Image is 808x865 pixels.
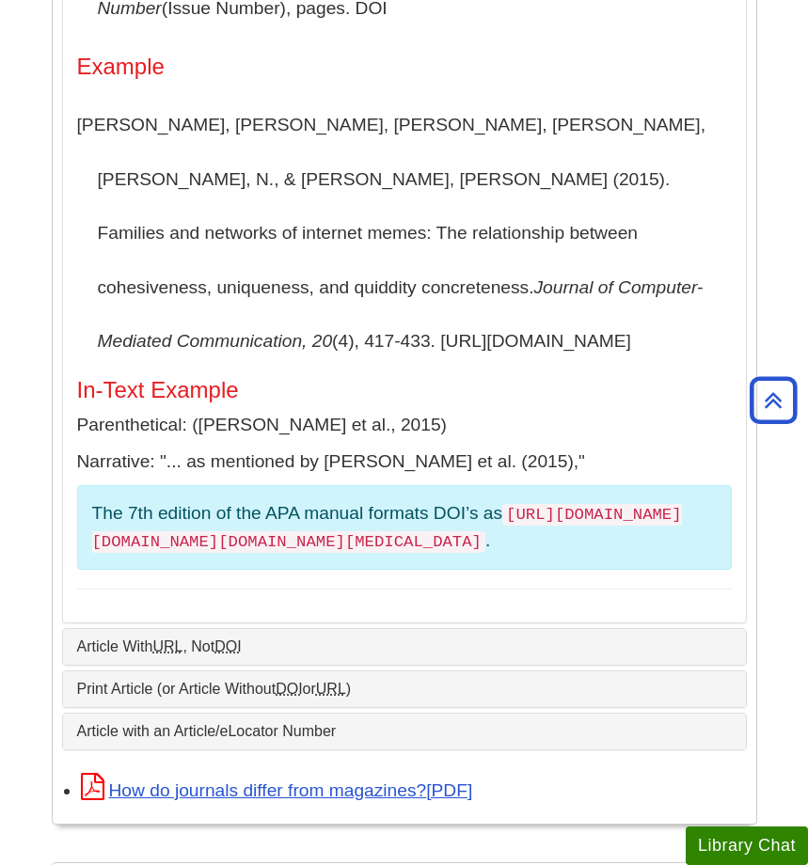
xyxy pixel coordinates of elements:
a: Print Article (or Article WithoutDOIorURL) [77,681,732,698]
abbr: Uniform Resource Locator. This is the web/URL address found in the address bar of a webpage. [152,638,182,654]
a: Back to Top [743,387,803,413]
abbr: Digital Object Identifier. This is the string of numbers associated with a particular article. No... [214,638,241,654]
p: The 7th edition of the APA manual formats DOI’s as . [92,500,717,555]
p: Parenthetical: ([PERSON_NAME] et al., 2015) [77,412,732,439]
p: [PERSON_NAME], [PERSON_NAME], [PERSON_NAME], [PERSON_NAME], [PERSON_NAME], N., & [PERSON_NAME], [... [77,98,732,369]
p: Narrative: "... as mentioned by [PERSON_NAME] et al. (2015)," [77,448,732,476]
code: [URL][DOMAIN_NAME][DOMAIN_NAME][DOMAIN_NAME][MEDICAL_DATA] [92,504,682,553]
a: Link opens in new window [81,780,473,800]
h5: In-Text Example [77,378,732,402]
button: Library Chat [686,826,808,865]
a: Article with an Article/eLocator Number [77,723,732,740]
h4: Example [77,55,732,79]
abbr: Uniform Resource Locator. This is the web/URL address found in the address bar of a webpage. [316,681,346,697]
a: Article WithURL, NotDOI [77,638,732,655]
abbr: Digital Object Identifier. This is the string of numbers associated with a particular article. No... [276,681,302,697]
